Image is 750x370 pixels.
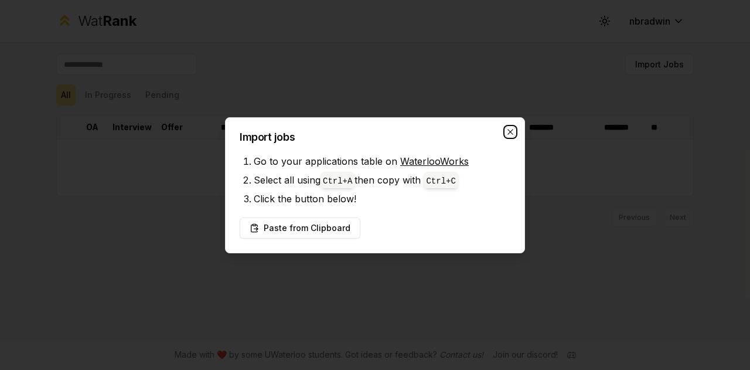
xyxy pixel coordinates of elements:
button: Paste from Clipboard [240,218,360,239]
li: Select all using then copy with [254,171,510,189]
li: Go to your applications table on [254,152,510,171]
li: Click the button below! [254,189,510,208]
a: WaterlooWorks [400,155,469,167]
h2: Import jobs [240,132,510,142]
code: Ctrl+ C [426,176,455,186]
code: Ctrl+ A [323,176,352,186]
